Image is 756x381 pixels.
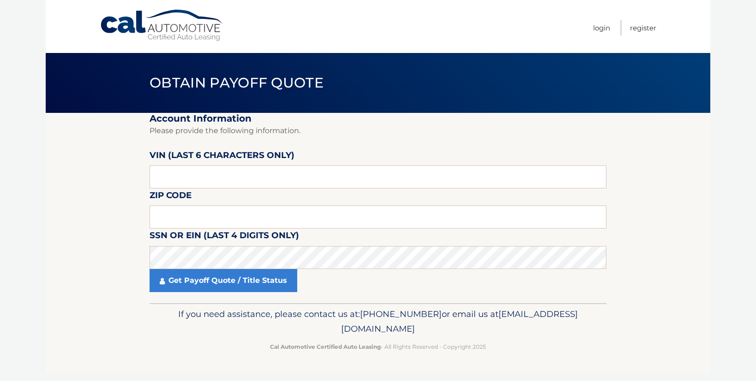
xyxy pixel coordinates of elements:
[150,269,297,292] a: Get Payoff Quote / Title Status
[150,124,606,137] p: Please provide the following information.
[270,343,381,350] strong: Cal Automotive Certified Auto Leasing
[360,309,442,319] span: [PHONE_NUMBER]
[150,113,606,124] h2: Account Information
[150,188,192,205] label: Zip Code
[156,342,600,352] p: - All Rights Reserved - Copyright 2025
[156,307,600,336] p: If you need assistance, please contact us at: or email us at
[150,229,299,246] label: SSN or EIN (last 4 digits only)
[100,9,224,42] a: Cal Automotive
[150,148,294,165] label: VIN (last 6 characters only)
[593,20,610,35] a: Login
[630,20,656,35] a: Register
[150,74,324,91] span: Obtain Payoff Quote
